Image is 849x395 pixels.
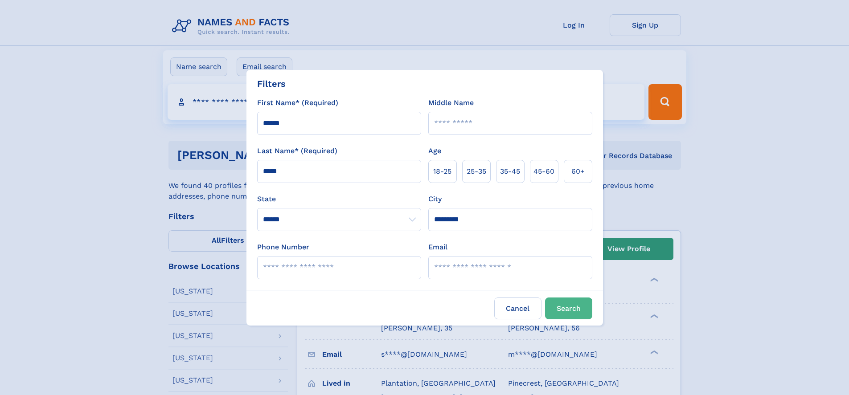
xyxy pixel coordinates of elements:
span: 25‑35 [467,166,486,177]
div: Filters [257,77,286,90]
label: Phone Number [257,242,309,252]
label: First Name* (Required) [257,98,338,108]
span: 45‑60 [533,166,554,177]
span: 35‑45 [500,166,520,177]
span: 60+ [571,166,585,177]
button: Search [545,297,592,319]
label: City [428,194,442,204]
label: Age [428,146,441,156]
span: 18‑25 [433,166,451,177]
label: Email [428,242,447,252]
label: Middle Name [428,98,474,108]
label: Cancel [494,297,541,319]
label: Last Name* (Required) [257,146,337,156]
label: State [257,194,421,204]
